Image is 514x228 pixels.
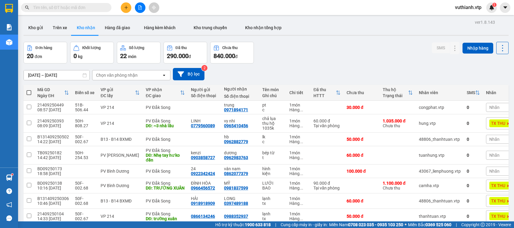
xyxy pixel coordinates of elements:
[310,85,344,101] th: Toggle SortBy
[467,153,480,158] div: 0
[75,90,95,95] div: Biển số xe
[191,201,215,206] div: 0918918909
[6,24,12,30] img: solution-icon
[491,198,505,204] span: TX THU
[383,181,413,190] div: Chưa thu
[489,105,500,110] span: Nhãn
[191,181,218,186] div: ĐÌNH HÒA
[146,216,185,221] div: DĐ: trường xuân
[383,93,408,98] div: Trạng thái
[37,87,64,92] div: Mã GD
[313,119,341,123] div: 60.000 đ
[117,42,160,63] button: Số lượng22món
[503,5,508,10] span: caret-down
[313,123,341,128] div: Tại văn phòng
[128,54,136,59] span: món
[224,186,248,190] div: 0981837599
[329,221,403,228] span: Miền Nam
[419,199,461,203] div: 48806_thanhtuan.vtp
[491,183,505,188] span: TX THU
[224,201,248,206] div: 0397489188
[262,116,283,121] div: chả lụa
[37,201,69,206] div: 10:46 [DATE]
[289,186,307,190] div: Hàng thông thường
[419,153,461,158] div: tuanhung.vtp
[37,150,69,155] div: TB09250182
[300,201,303,206] span: ...
[405,223,407,226] span: ⚪️
[75,150,95,160] div: 50H-254.53
[289,90,307,95] div: Chi tiết
[289,150,307,155] div: 1 món
[37,119,69,123] div: 21409250393
[75,211,95,221] div: 50F-002.67
[275,221,276,228] span: |
[289,119,307,123] div: 1 món
[313,93,336,98] div: HTTT
[289,171,307,176] div: Hàng thông thường
[101,105,140,110] div: VP 214
[289,166,307,171] div: 1 món
[456,221,457,228] span: |
[491,121,505,126] span: TX THU
[75,181,95,190] div: 50F-002.68
[224,103,256,107] div: trung
[37,139,69,144] div: 14:22 [DATE]
[37,103,69,107] div: 21409250449
[146,186,185,190] div: DĐ: TRƯỜNG XUÂN
[215,221,271,228] span: Hỗ trợ kỹ thuật:
[101,169,140,174] div: PV Bình Dương
[146,153,185,162] div: DĐ: Nhẹ tay hư ko đền
[262,211,283,216] div: lạnh
[144,25,176,30] span: Hàng kèm khách
[37,134,69,139] div: B131409250502
[37,181,69,186] div: BD09250138
[48,20,72,35] button: Trên xe
[262,181,283,186] div: LƯỚI
[35,54,42,59] span: đơn
[262,139,283,144] div: c
[383,119,413,123] div: 1.035.000 đ
[348,222,403,227] strong: 0708 023 035 - 0935 103 250
[467,183,480,188] div: 0
[191,93,218,98] div: Số điện thoại
[27,52,33,60] span: 20
[289,216,307,221] div: Hàng thông thường
[191,214,215,219] div: 0866134246
[224,166,256,171] div: vân nam
[213,52,235,60] span: 840.000
[224,181,256,186] div: MỸ
[300,139,303,144] span: ...
[82,46,101,50] div: Khối lượng
[489,5,494,10] img: icon-new-feature
[300,186,303,190] span: ...
[146,93,180,98] div: ĐC giao
[300,171,303,176] span: ...
[262,155,283,160] div: t
[262,171,283,176] div: kiện
[149,2,159,13] button: aim
[467,199,480,203] div: 0
[262,103,283,107] div: pt
[408,221,451,228] span: Miền Bắc
[37,216,69,221] div: 14:33 [DATE]
[201,65,207,71] sup: 2
[467,137,480,142] div: 0
[146,181,185,186] div: PV Đắk Song
[224,171,248,176] div: 0862077379
[313,186,341,190] div: Tại văn phòng
[72,20,100,35] button: Kho nhận
[289,196,307,201] div: 1 món
[281,221,328,228] span: Cung cấp máy in - giấy in:
[70,42,114,63] button: Khối lượng0kg
[194,25,227,30] span: Kho trung chuyển
[75,134,95,144] div: 50F-002.67
[25,5,29,10] span: search
[347,105,377,110] div: 30.000 đ
[493,3,495,7] span: 1
[124,5,128,10] span: plus
[432,42,450,53] button: SMS
[224,155,248,160] div: 0962983763
[289,139,307,144] div: Hàng thông thường
[78,54,83,59] span: kg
